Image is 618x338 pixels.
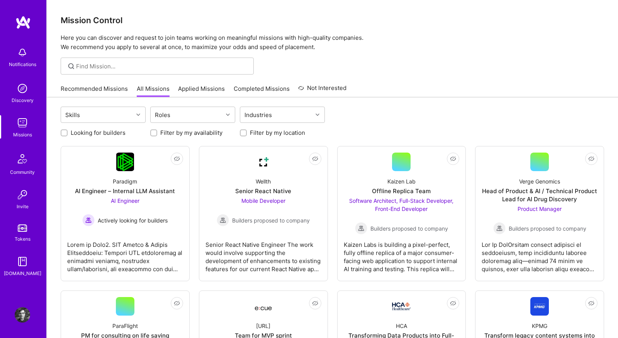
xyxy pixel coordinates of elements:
[136,113,140,117] i: icon Chevron
[250,129,305,137] label: Filter by my location
[174,300,180,306] i: icon EyeClosed
[450,300,456,306] i: icon EyeClosed
[4,269,41,277] div: [DOMAIN_NAME]
[111,197,139,204] span: AI Engineer
[217,214,229,226] img: Builders proposed to company
[588,300,594,306] i: icon EyeClosed
[344,153,460,275] a: Kaizen LabOffline Replica TeamSoftware Architect, Full-Stack Developer, Front-End Developer Build...
[174,156,180,162] i: icon EyeClosed
[13,307,32,323] a: User Avatar
[493,222,506,234] img: Builders proposed to company
[509,224,586,233] span: Builders proposed to company
[76,62,248,70] input: Find Mission...
[355,222,367,234] img: Builders proposed to company
[256,177,271,185] div: Wellth
[17,202,29,211] div: Invite
[15,235,31,243] div: Tokens
[370,224,448,233] span: Builders proposed to company
[482,153,598,275] a: Verge GenomicsHead of Product & AI / Technical Product Lead for AI Drug DiscoveryProduct Manager ...
[71,129,126,137] label: Looking for builders
[232,216,310,224] span: Builders proposed to company
[316,113,319,117] i: icon Chevron
[482,234,598,273] div: Lor Ip DolOrsitam consect adipisci el seddoeiusm, temp incididuntu laboree doloremag aliq—enimad ...
[67,234,183,273] div: Lorem ip Dolo2. SIT Ametco & Adipis Elitseddoeiu: Tempori UTL etdoloremag al enimadmi veniamq, no...
[15,81,30,96] img: discovery
[235,187,291,195] div: Senior React Native
[61,85,128,97] a: Recommended Missions
[15,187,30,202] img: Invite
[256,322,270,330] div: [URL]
[519,177,560,185] div: Verge Genomics
[18,224,27,232] img: tokens
[450,156,456,162] i: icon EyeClosed
[243,109,274,121] div: Industries
[12,96,34,104] div: Discovery
[15,254,30,269] img: guide book
[15,307,30,323] img: User Avatar
[241,197,285,204] span: Mobile Developer
[9,60,36,68] div: Notifications
[392,302,411,310] img: Company Logo
[13,131,32,139] div: Missions
[254,153,273,171] img: Company Logo
[113,177,137,185] div: Paradigm
[226,113,230,117] i: icon Chevron
[15,45,30,60] img: bell
[205,153,321,275] a: Company LogoWellthSenior React NativeMobile Developer Builders proposed to companyBuilders propos...
[61,33,604,52] p: Here you can discover and request to join teams working on meaningful missions with high-quality ...
[312,300,318,306] i: icon EyeClosed
[298,83,346,97] a: Not Interested
[387,177,416,185] div: Kaizen Lab
[15,15,31,29] img: logo
[254,299,273,313] img: Company Logo
[160,129,222,137] label: Filter by my availability
[116,153,134,171] img: Company Logo
[532,322,547,330] div: KPMG
[349,197,453,212] span: Software Architect, Full-Stack Developer, Front-End Developer
[112,322,138,330] div: ParaFlight
[98,216,168,224] span: Actively looking for builders
[67,153,183,275] a: Company LogoParadigmAI Engineer – Internal LLM AssistantAI Engineer Actively looking for builders...
[205,234,321,273] div: Senior React Native Engineer The work would involve supporting the development of enhancements to...
[153,109,172,121] div: Roles
[344,234,460,273] div: Kaizen Labs is building a pixel-perfect, fully offline replica of a major consumer-facing web app...
[372,187,431,195] div: Offline Replica Team
[178,85,225,97] a: Applied Missions
[13,149,32,168] img: Community
[10,168,35,176] div: Community
[518,206,562,212] span: Product Manager
[15,115,30,131] img: teamwork
[482,187,598,203] div: Head of Product & AI / Technical Product Lead for AI Drug Discovery
[82,214,95,226] img: Actively looking for builders
[137,85,170,97] a: All Missions
[588,156,594,162] i: icon EyeClosed
[396,322,407,330] div: HCA
[530,297,549,316] img: Company Logo
[63,109,82,121] div: Skills
[67,62,76,71] i: icon SearchGrey
[61,15,604,25] h3: Mission Control
[75,187,175,195] div: AI Engineer – Internal LLM Assistant
[234,85,290,97] a: Completed Missions
[312,156,318,162] i: icon EyeClosed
